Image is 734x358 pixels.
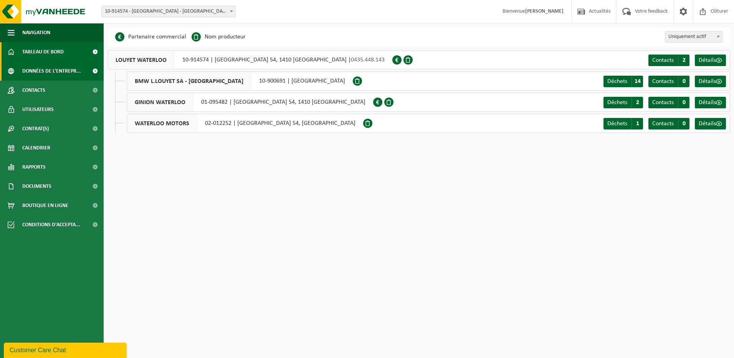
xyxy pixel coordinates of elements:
span: 10-914574 - LOUYET WATERLOO - WATERLOO [102,6,235,17]
span: 14 [632,76,643,87]
span: Contacts [652,78,674,85]
span: 1 [632,118,643,129]
strong: [PERSON_NAME] [525,8,564,14]
span: LOUYET WATERLOO [108,51,175,69]
a: Contacts 0 [648,76,689,87]
span: Contrat(s) [22,119,49,138]
a: Détails [695,55,726,66]
span: Conditions d'accepta... [22,215,80,234]
span: 0 [678,97,689,108]
span: Déchets [607,78,627,85]
span: Détails [699,57,716,63]
span: 0 [678,76,689,87]
span: Détails [699,78,716,85]
span: WATERLOO MOTORS [127,114,197,133]
span: Contacts [652,57,674,63]
span: Contacts [652,99,674,106]
span: 10-914574 - LOUYET WATERLOO - WATERLOO [101,6,236,17]
iframe: chat widget [4,341,128,358]
span: 2 [678,55,689,66]
a: Contacts 0 [648,97,689,108]
span: Navigation [22,23,50,42]
span: Tableau de bord [22,42,64,61]
a: Détails [695,97,726,108]
a: Détails [695,118,726,129]
a: Déchets 2 [603,97,643,108]
span: Calendrier [22,138,50,157]
span: Contacts [652,121,674,127]
span: Déchets [607,99,627,106]
span: Déchets [607,121,627,127]
span: Utilisateurs [22,100,54,119]
span: BMW L.LOUYET SA - [GEOGRAPHIC_DATA] [127,72,251,90]
span: 0 [678,118,689,129]
a: Détails [695,76,726,87]
span: Boutique en ligne [22,196,68,215]
div: 01-095482 | [GEOGRAPHIC_DATA] 54, 1410 [GEOGRAPHIC_DATA] [127,93,373,112]
span: 0435.448.143 [351,57,385,63]
li: Partenaire commercial [115,31,186,43]
a: Déchets 14 [603,76,643,87]
span: Contacts [22,81,45,100]
span: Données de l'entrepr... [22,61,81,81]
div: 10-914574 | [GEOGRAPHIC_DATA] 54, 1410 [GEOGRAPHIC_DATA] | [107,50,392,70]
a: Contacts 2 [648,55,689,66]
span: Détails [699,121,716,127]
a: Contacts 0 [648,118,689,129]
div: 02-012252 | [GEOGRAPHIC_DATA] 54, [GEOGRAPHIC_DATA] [127,114,363,133]
span: GINION WATERLOO [127,93,193,111]
span: Détails [699,99,716,106]
span: Uniquement actif [665,31,722,43]
span: Uniquement actif [665,31,722,42]
a: Déchets 1 [603,118,643,129]
li: Nom producteur [192,31,246,43]
span: Rapports [22,157,46,177]
span: Documents [22,177,51,196]
span: 2 [632,97,643,108]
div: 10-900691 | [GEOGRAPHIC_DATA] [127,71,353,91]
